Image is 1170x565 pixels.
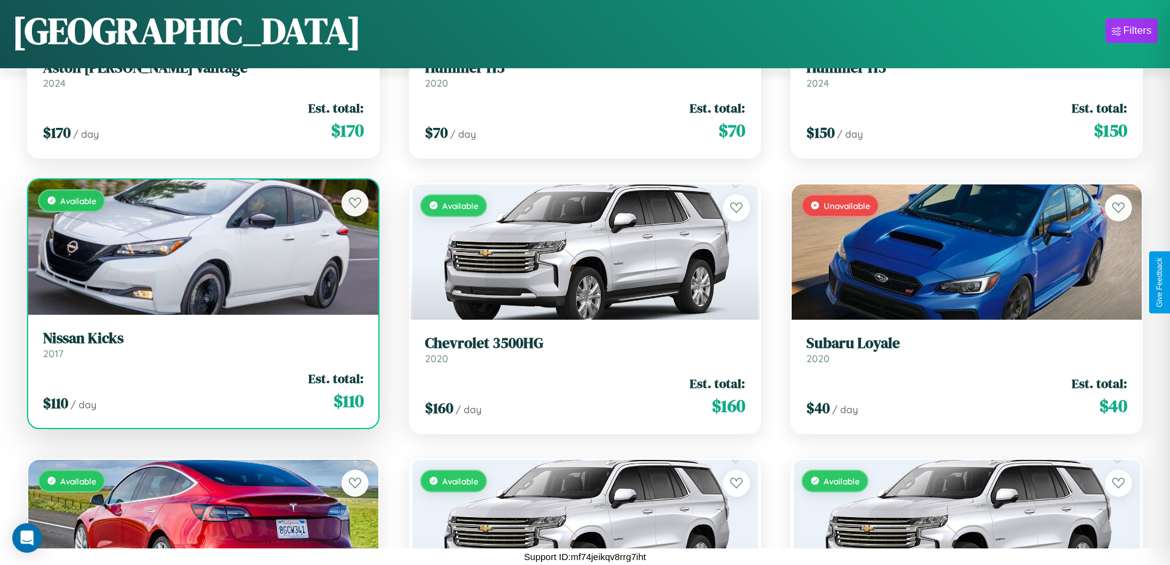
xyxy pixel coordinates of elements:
[1155,258,1164,307] div: Give Feedback
[43,77,66,89] span: 2024
[806,77,829,89] span: 2024
[425,334,746,365] a: Chevrolet 3500HG2020
[837,128,863,140] span: / day
[806,352,830,365] span: 2020
[43,393,68,413] span: $ 110
[425,334,746,352] h3: Chevrolet 3500HG
[43,347,63,360] span: 2017
[43,59,364,89] a: Aston [PERSON_NAME] Vantage2024
[43,59,364,77] h3: Aston [PERSON_NAME] Vantage
[806,122,835,143] span: $ 150
[60,196,96,206] span: Available
[71,398,96,411] span: / day
[690,99,745,117] span: Est. total:
[1123,25,1152,37] div: Filters
[308,99,364,117] span: Est. total:
[450,128,476,140] span: / day
[442,476,478,486] span: Available
[806,59,1127,89] a: Hummer H32024
[824,476,860,486] span: Available
[690,374,745,392] span: Est. total:
[425,59,746,77] h3: Hummer H3
[806,334,1127,352] h3: Subaru Loyale
[1099,393,1127,418] span: $ 40
[331,118,364,143] span: $ 170
[43,122,71,143] span: $ 170
[712,393,745,418] span: $ 160
[425,59,746,89] a: Hummer H32020
[524,548,645,565] p: Support ID: mf74jeikqv8rrg7iht
[1072,99,1127,117] span: Est. total:
[806,334,1127,365] a: Subaru Loyale2020
[832,403,858,416] span: / day
[308,369,364,387] span: Est. total:
[425,352,448,365] span: 2020
[333,389,364,413] span: $ 110
[43,330,364,360] a: Nissan Kicks2017
[12,6,361,56] h1: [GEOGRAPHIC_DATA]
[60,476,96,486] span: Available
[425,77,448,89] span: 2020
[43,330,364,347] h3: Nissan Kicks
[806,59,1127,77] h3: Hummer H3
[456,403,482,416] span: / day
[12,523,42,553] div: Open Intercom Messenger
[73,128,99,140] span: / day
[1094,118,1127,143] span: $ 150
[1106,18,1158,43] button: Filters
[824,200,870,211] span: Unavailable
[425,122,448,143] span: $ 70
[1072,374,1127,392] span: Est. total:
[442,200,478,211] span: Available
[425,398,453,418] span: $ 160
[806,398,830,418] span: $ 40
[719,118,745,143] span: $ 70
